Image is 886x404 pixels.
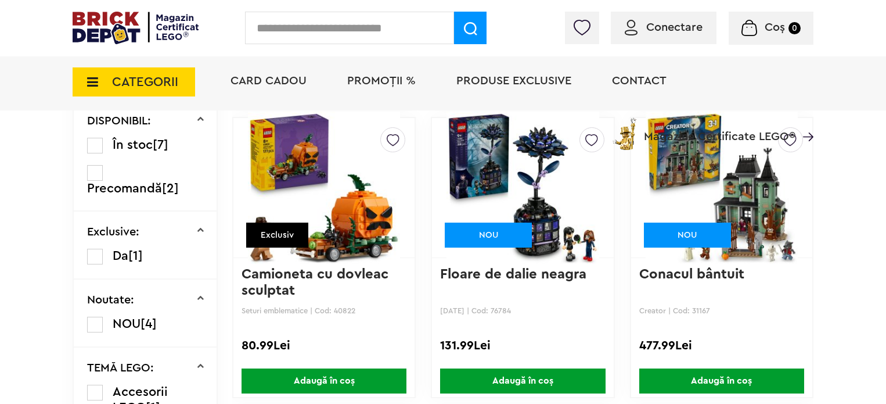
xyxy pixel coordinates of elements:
a: PROMOȚII % [347,75,416,87]
span: Precomandă [87,182,162,195]
div: 80.99Lei [242,338,406,353]
div: Exclusiv [246,223,308,248]
a: Adaugă în coș [432,369,613,394]
p: TEMĂ LEGO: [87,362,154,374]
a: Contact [612,75,667,87]
span: NOU [113,317,141,330]
span: [2] [162,182,179,195]
small: 0 [788,22,801,34]
p: Creator | Cod: 31167 [639,306,804,315]
span: CATEGORII [112,76,178,88]
a: Conectare [625,22,703,33]
div: NOU [445,223,532,248]
div: 131.99Lei [440,338,605,353]
img: Floare de dalie neagra [446,106,599,269]
span: Conectare [646,22,703,33]
span: [4] [141,317,157,330]
span: Da [113,249,128,262]
a: Magazine Certificate LEGO® [795,116,813,127]
span: Adaugă în coș [639,369,804,394]
a: Conacul bântuit [639,267,744,281]
img: Conacul bântuit [646,106,798,269]
a: Camioneta cu dovleac sculptat [242,267,392,298]
span: Magazine Certificate LEGO® [644,116,795,142]
p: [DATE] | Cod: 76784 [440,306,605,315]
a: Floare de dalie neagra [440,267,586,281]
p: Noutate: [87,294,134,306]
a: Produse exclusive [456,75,571,87]
span: Adaugă în coș [242,369,406,394]
p: Exclusive: [87,226,139,238]
div: NOU [644,223,731,248]
span: Adaugă în coș [440,369,605,394]
img: Camioneta cu dovleac sculptat [248,106,400,269]
a: Adaugă în coș [631,369,812,394]
p: Seturi emblematice | Cod: 40822 [242,306,406,315]
span: Coș [765,22,785,33]
a: Adaugă în coș [233,369,415,394]
a: Card Cadou [230,75,307,87]
span: [1] [128,249,143,262]
div: 477.99Lei [639,338,804,353]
